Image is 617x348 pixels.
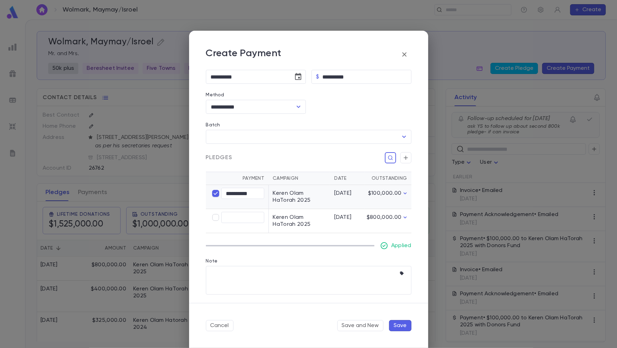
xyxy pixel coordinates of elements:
[399,132,409,142] button: Open
[206,92,224,98] label: Method
[206,320,234,331] button: Cancel
[206,172,269,185] th: Payment
[268,209,330,233] td: Keren Olam HaTorah 2025
[334,214,361,221] div: [DATE]
[268,185,330,209] td: Keren Olam HaTorah 2025
[268,172,330,185] th: Campaign
[316,73,320,80] p: $
[206,47,281,61] p: Create Payment
[330,172,365,185] th: Date
[365,172,411,185] th: Outstanding
[206,154,232,161] span: Pledges
[294,102,303,112] button: Open
[365,209,411,233] td: $800,000.00
[365,185,411,209] td: $100,000.00
[206,122,220,128] label: Batch
[337,320,383,331] button: Save and New
[206,258,218,264] label: Note
[291,70,305,84] button: Choose date, selected date is Sep 4, 2025
[389,320,411,331] button: Save
[334,190,361,197] div: [DATE]
[391,242,411,249] p: Applied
